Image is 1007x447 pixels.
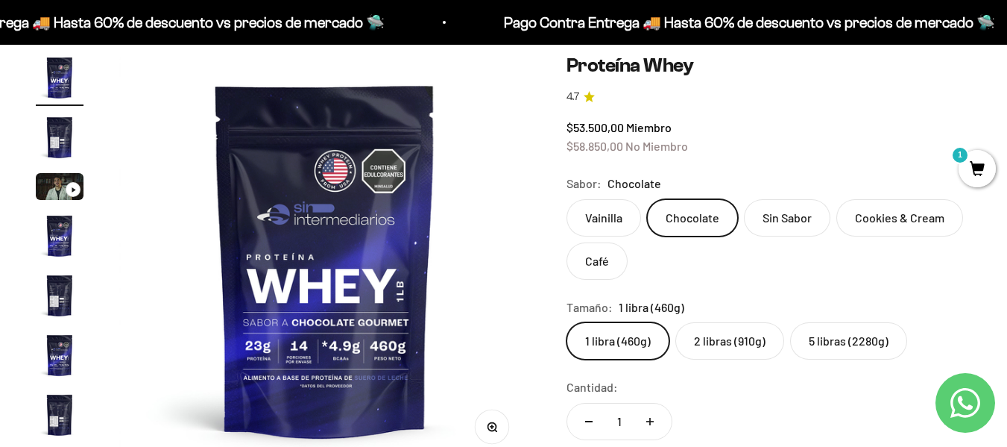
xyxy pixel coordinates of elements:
h1: Proteína Whey [566,54,971,77]
span: Miembro [626,120,672,134]
img: Proteína Whey [36,331,83,379]
mark: 1 [951,146,969,164]
img: Proteína Whey [36,113,83,161]
label: Cantidad: [566,378,618,397]
a: 4.74.7 de 5.0 estrellas [566,89,971,105]
img: Proteína Whey [36,212,83,260]
button: Aumentar cantidad [628,404,672,440]
legend: Sabor: [566,174,602,193]
img: Proteína Whey [36,54,83,101]
button: Ir al artículo 1 [36,54,83,106]
a: 1 [959,162,996,178]
button: Ir al artículo 5 [36,272,83,324]
span: Chocolate [607,174,661,193]
button: Ir al artículo 6 [36,331,83,384]
legend: Tamaño: [566,298,613,317]
span: $58.850,00 [566,139,623,153]
button: Ir al artículo 4 [36,212,83,264]
button: Ir al artículo 7 [36,391,83,443]
span: 4.7 [566,89,579,105]
img: Proteína Whey [36,272,83,319]
img: Proteína Whey [36,391,83,439]
span: No Miembro [625,139,688,153]
button: Reducir cantidad [567,404,610,440]
button: Ir al artículo 2 [36,113,83,166]
span: 1 libra (460g) [619,298,684,317]
p: Pago Contra Entrega 🚚 Hasta 60% de descuento vs precios de mercado 🛸 [499,10,991,34]
span: $53.500,00 [566,120,624,134]
button: Ir al artículo 3 [36,173,83,204]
